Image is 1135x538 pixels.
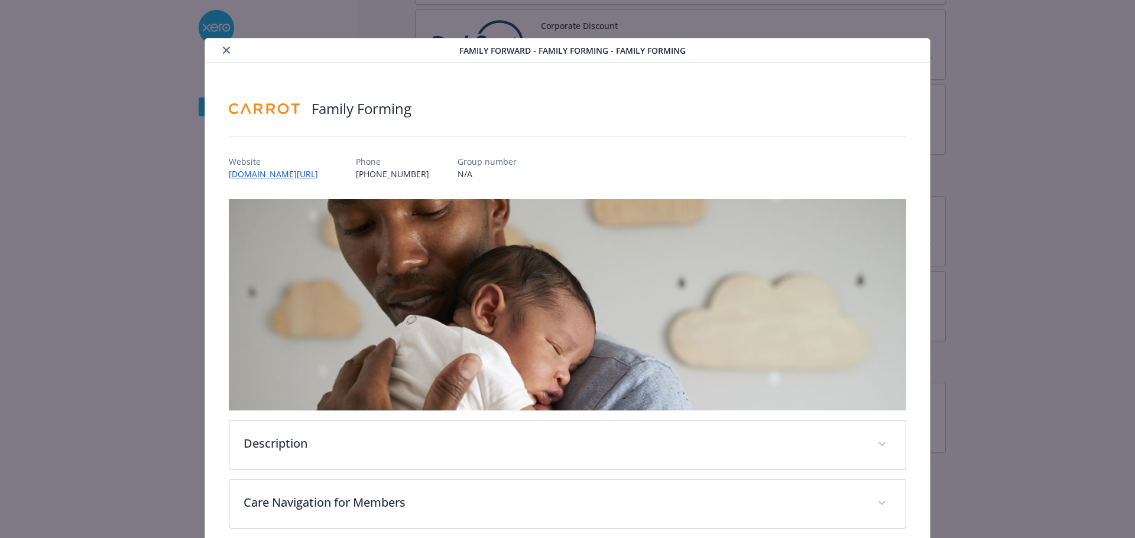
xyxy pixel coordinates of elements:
[458,168,517,180] p: N/A
[458,155,517,168] p: Group number
[229,168,327,180] a: [DOMAIN_NAME][URL]
[219,43,234,57] button: close
[356,155,429,168] p: Phone
[356,168,429,180] p: [PHONE_NUMBER]
[312,99,411,119] h2: Family Forming
[229,199,907,410] img: banner
[244,435,864,452] p: Description
[229,420,906,469] div: Description
[229,480,906,528] div: Care Navigation for Members
[244,494,864,511] p: Care Navigation for Members
[229,91,300,126] img: Carrot
[229,155,327,168] p: Website
[459,44,686,57] span: Family Forward - Family Forming - Family Forming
